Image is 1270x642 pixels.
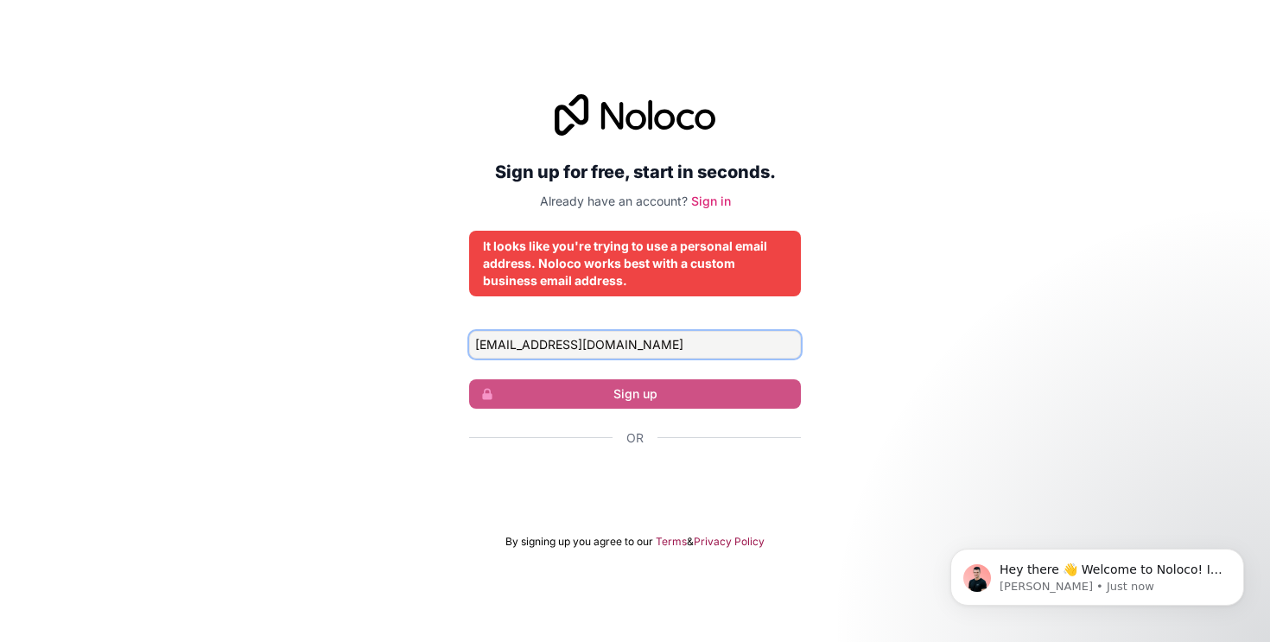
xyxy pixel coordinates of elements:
[469,379,801,409] button: Sign up
[483,238,787,289] div: It looks like you're trying to use a personal email address. Noloco works best with a custom busi...
[460,466,810,504] iframe: Sign in with Google Button
[540,194,688,208] span: Already have an account?
[656,535,687,549] a: Terms
[505,535,653,549] span: By signing up you agree to our
[469,331,801,359] input: Email address
[694,535,765,549] a: Privacy Policy
[924,512,1270,633] iframe: Intercom notifications message
[469,156,801,188] h2: Sign up for free, start in seconds.
[691,194,731,208] a: Sign in
[626,429,644,447] span: Or
[687,535,694,549] span: &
